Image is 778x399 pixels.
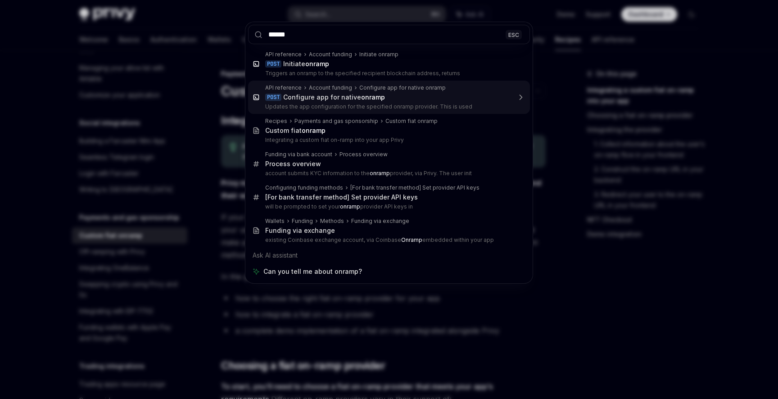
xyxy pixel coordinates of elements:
div: Account funding [309,84,352,91]
p: account submits KYC information to the provider, via Privy. The user init [265,170,511,177]
div: Custom fiat [265,127,326,135]
div: Funding via exchange [351,218,409,225]
div: [For bank transfer method] Set provider API keys [265,193,418,201]
p: existing Coinbase exchange account, via Coinbase embedded within your app [265,236,511,244]
div: Initiate onramp [359,51,398,58]
div: POST [265,94,281,101]
div: ESC [506,30,522,39]
div: Account funding [309,51,352,58]
div: [For bank transfer method] Set provider API keys [350,184,479,191]
b: onramp [370,170,390,177]
div: Configuring funding methods [265,184,343,191]
p: will be prompted to set your provider API keys in [265,203,511,210]
div: Funding via exchange [265,227,335,235]
div: Initiate [283,60,329,68]
div: API reference [265,51,302,58]
p: Triggers an onramp to the specified recipient blockchain address, returns [265,70,511,77]
div: API reference [265,84,302,91]
b: onramp [305,60,329,68]
div: Funding via bank account [265,151,332,158]
div: Wallets [265,218,285,225]
b: onramp [302,127,326,134]
div: Ask AI assistant [248,247,530,263]
div: Process overview [265,160,321,168]
div: Configure app for native onramp [359,84,446,91]
div: Payments and gas sponsorship [294,118,378,125]
div: Recipes [265,118,287,125]
b: onramp [361,93,385,101]
p: Updates the app configuration for the specified onramp provider. This is used [265,103,511,110]
span: Can you tell me about onramp? [263,267,362,276]
div: Custom fiat onramp [385,118,438,125]
div: Funding [292,218,313,225]
div: Configure app for native [283,93,385,101]
div: Process overview [339,151,388,158]
div: POST [265,60,281,68]
b: Onramp [401,236,422,243]
p: Integrating a custom fiat on-ramp into your app Privy [265,136,511,144]
b: onramp [340,203,360,210]
div: Methods [320,218,344,225]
